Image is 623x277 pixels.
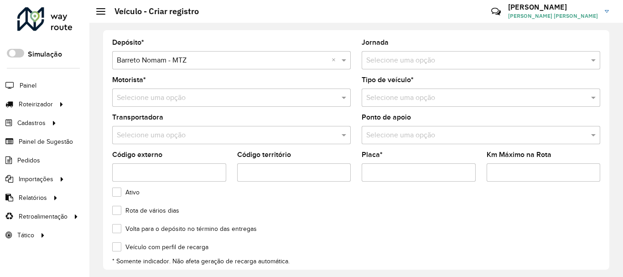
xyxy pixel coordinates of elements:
label: Transportadora [112,112,163,123]
label: Rota de vários dias [112,206,179,215]
label: Ativo [112,188,140,197]
span: Relatórios [19,193,47,203]
span: Cadastros [17,118,46,128]
label: Volta para o depósito no término das entregas [112,224,257,234]
span: Tático [17,230,34,240]
label: Código território [237,149,291,160]
label: Jornada [362,37,389,48]
label: Motorista [112,74,146,85]
span: Painel [20,81,36,90]
label: Placa [362,149,383,160]
span: Painel de Sugestão [19,137,73,146]
h3: [PERSON_NAME] [508,3,598,11]
label: Ponto de apoio [362,112,411,123]
small: * Somente indicador. Não afeta geração de recarga automática. [112,258,290,265]
span: Importações [19,174,53,184]
label: Km Máximo na Rota [487,149,551,160]
span: Clear all [332,55,339,66]
label: Depósito [112,37,144,48]
label: Código externo [112,149,162,160]
label: Tipo de veículo [362,74,414,85]
h2: Veículo - Criar registro [105,6,199,16]
label: Simulação [28,49,62,60]
span: [PERSON_NAME] [PERSON_NAME] [508,12,598,20]
a: Contato Rápido [486,2,506,21]
span: Roteirizador [19,99,53,109]
span: Retroalimentação [19,212,67,221]
label: Veículo com perfil de recarga [112,242,208,252]
span: Pedidos [17,156,40,165]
